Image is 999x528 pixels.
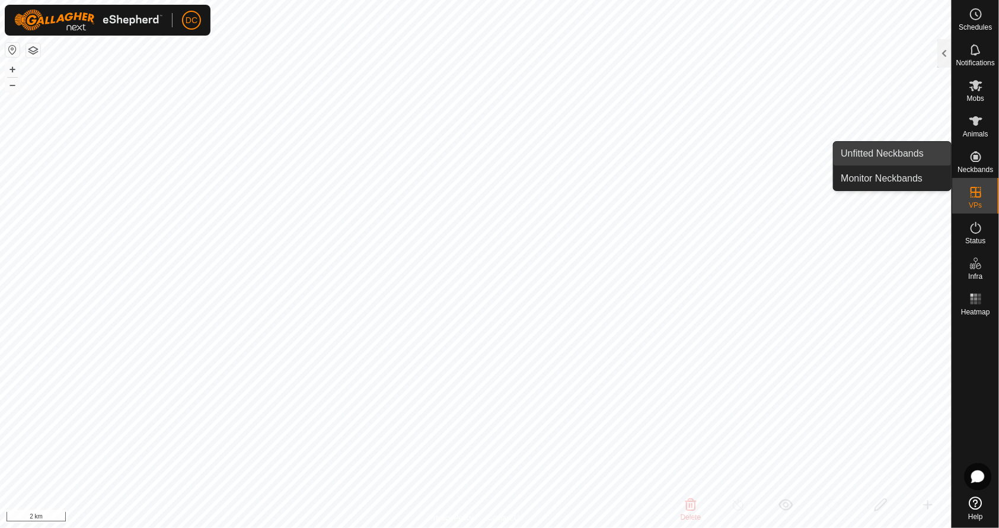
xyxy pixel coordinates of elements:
[5,62,20,77] button: +
[186,14,197,27] span: DC
[968,513,983,520] span: Help
[14,9,162,31] img: Gallagher Logo
[841,147,924,161] span: Unfitted Neckbands
[956,59,995,66] span: Notifications
[487,513,522,523] a: Contact Us
[957,166,993,173] span: Neckbands
[429,513,473,523] a: Privacy Policy
[5,78,20,92] button: –
[969,202,982,209] span: VPs
[834,167,951,190] a: Monitor Neckbands
[952,492,999,525] a: Help
[967,95,984,102] span: Mobs
[963,131,988,138] span: Animals
[5,43,20,57] button: Reset Map
[965,237,985,244] span: Status
[834,142,951,166] a: Unfitted Neckbands
[959,24,992,31] span: Schedules
[968,273,982,280] span: Infra
[961,308,990,316] span: Heatmap
[26,43,40,58] button: Map Layers
[841,171,923,186] span: Monitor Neckbands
